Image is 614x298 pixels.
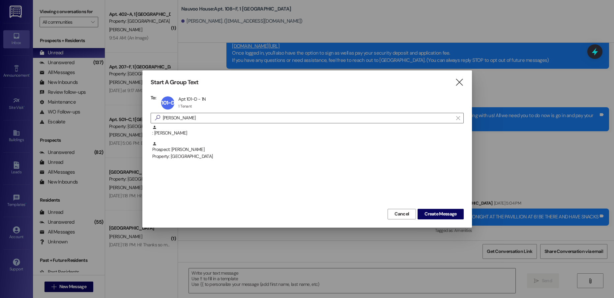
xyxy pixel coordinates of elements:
h3: Start A Group Text [151,79,199,86]
h3: To: [151,95,157,101]
i:  [152,114,163,121]
button: Clear text [453,113,463,123]
div: Prospect: [PERSON_NAME]Property: [GEOGRAPHIC_DATA] [151,141,464,158]
span: Create Message [424,211,456,217]
input: Search for any contact or apartment [163,113,453,123]
div: : [PERSON_NAME] [151,125,464,141]
div: Prospect: [PERSON_NAME] [152,141,464,160]
div: 1 Tenant [178,104,192,109]
span: 101~D [161,99,174,106]
i:  [455,79,464,86]
button: Cancel [388,209,416,219]
span: Cancel [395,211,409,217]
div: Property: [GEOGRAPHIC_DATA] [152,153,464,160]
div: Apt 101~D - 1N [178,96,206,102]
i:  [456,115,460,121]
button: Create Message [418,209,463,219]
div: : [PERSON_NAME] [152,125,464,137]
